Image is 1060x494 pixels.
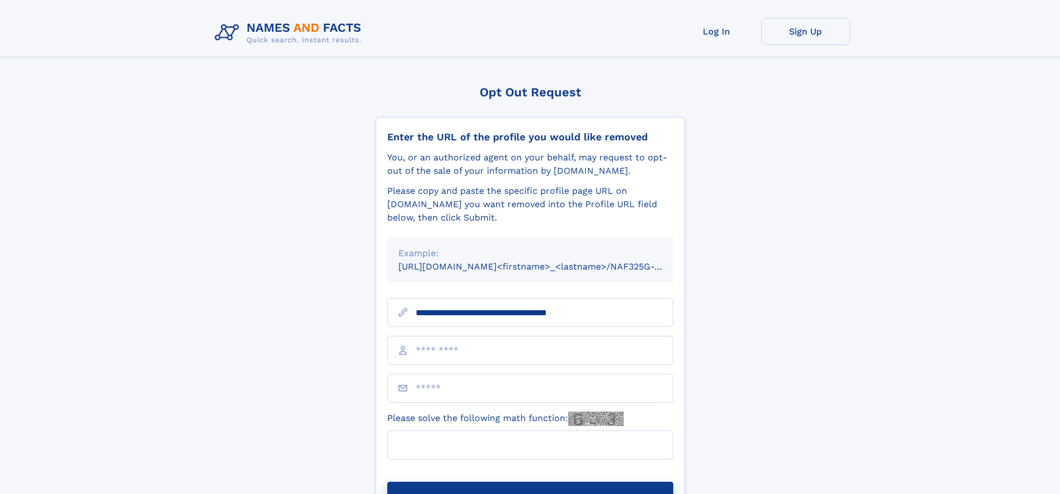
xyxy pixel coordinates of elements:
div: Please copy and paste the specific profile page URL on [DOMAIN_NAME] you want removed into the Pr... [387,184,673,224]
label: Please solve the following math function: [387,412,624,426]
a: Log In [672,18,761,45]
div: Example: [398,247,662,260]
div: Enter the URL of the profile you would like removed [387,131,673,143]
small: [URL][DOMAIN_NAME]<firstname>_<lastname>/NAF325G-xxxxxxxx [398,261,694,272]
div: Opt Out Request [376,85,685,99]
a: Sign Up [761,18,850,45]
div: You, or an authorized agent on your behalf, may request to opt-out of the sale of your informatio... [387,151,673,178]
img: Logo Names and Facts [210,18,371,48]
